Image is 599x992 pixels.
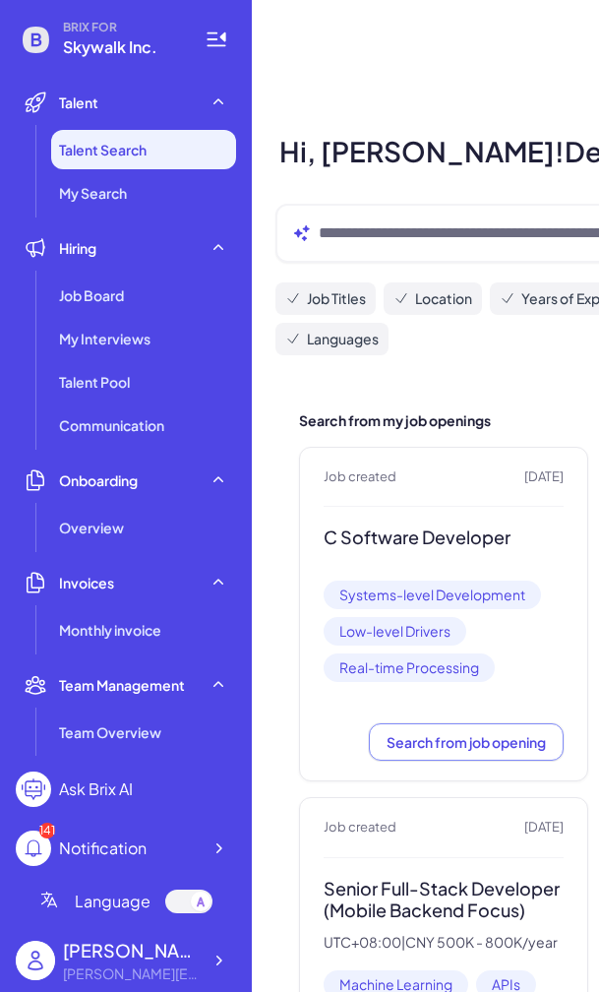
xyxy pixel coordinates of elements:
span: Language [75,890,150,913]
span: Talent Search [59,140,147,159]
span: Job Titles [307,288,366,309]
span: Job created [324,818,396,837]
h3: Senior Full-Stack Developer (Mobile Backend Focus) [324,878,564,922]
div: Ask Brix AI [59,777,133,801]
img: user_logo.png [16,941,55,980]
span: Systems-level Development [324,581,541,609]
span: [DATE] [524,467,564,487]
span: Monthly invoice [59,620,161,640]
span: Job created [324,467,396,487]
span: Skywalk Inc. [63,35,181,59]
span: Team Management [59,675,185,695]
span: My Interviews [59,329,150,348]
div: Notification [59,837,147,860]
button: Search from job opening [369,723,564,761]
span: Job Board [59,285,124,305]
span: Hiring [59,238,96,258]
span: Low-level Drivers [324,617,466,646]
span: My Search [59,183,127,203]
span: BRIX FOR [63,20,181,35]
span: Team Overview [59,722,161,742]
span: Overview [59,518,124,537]
div: 141 [39,823,55,838]
span: Communication [59,415,164,435]
span: [DATE] [524,818,564,837]
span: Talent [59,93,98,112]
p: UTC+08:00 | CNY 500K - 800K/year [324,934,564,952]
span: Invoices [59,573,114,592]
span: Onboarding [59,470,138,490]
h3: C Software Developer [324,527,564,549]
span: Search from job opening [387,733,546,751]
div: Jackie [63,937,201,963]
span: Languages [307,329,379,349]
span: Talent Pool [59,372,130,392]
span: Location [415,288,472,309]
div: jackie@skywalk.ai [63,963,201,984]
span: Real-time Processing [324,653,495,682]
